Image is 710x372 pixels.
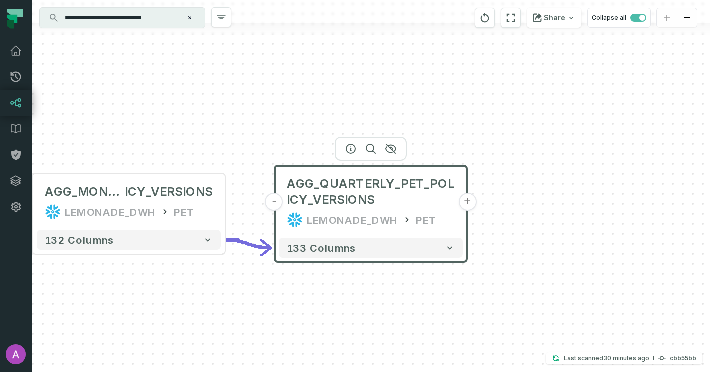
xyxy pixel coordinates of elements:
[416,212,437,228] div: PET
[287,176,455,208] span: AGG_QUARTERLY_PET_POLICY_VERSIONS
[603,354,649,362] relative-time: Oct 14, 2025, 10:06 AM EDT
[564,353,649,363] p: Last scanned
[287,242,356,254] span: 133 columns
[45,184,125,200] span: AGG_MONTHLY_PET_POL
[6,344,26,364] img: avatar of Alex Bohn
[677,8,697,28] button: zoom out
[45,234,114,246] span: 132 columns
[225,240,271,248] g: Edge from 863b10c4fc9c5f5bcaebac5374ff8327 to 3eeac30c83db00f198d0b3202b8f29e7
[45,184,213,200] div: AGG_MONTHLY_PET_POLICY_VERSIONS
[527,8,581,28] button: Share
[185,13,195,23] button: Clear search query
[587,8,651,28] button: Collapse all
[670,355,696,361] h4: cbb55bb
[458,193,476,211] button: +
[307,212,398,228] div: LEMONADE_DWH
[546,352,702,364] button: Last scanned[DATE] 10:06:17 AMcbb55bb
[265,193,283,211] button: -
[65,204,156,220] div: LEMONADE_DWH
[125,184,213,200] span: ICY_VERSIONS
[174,204,195,220] div: PET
